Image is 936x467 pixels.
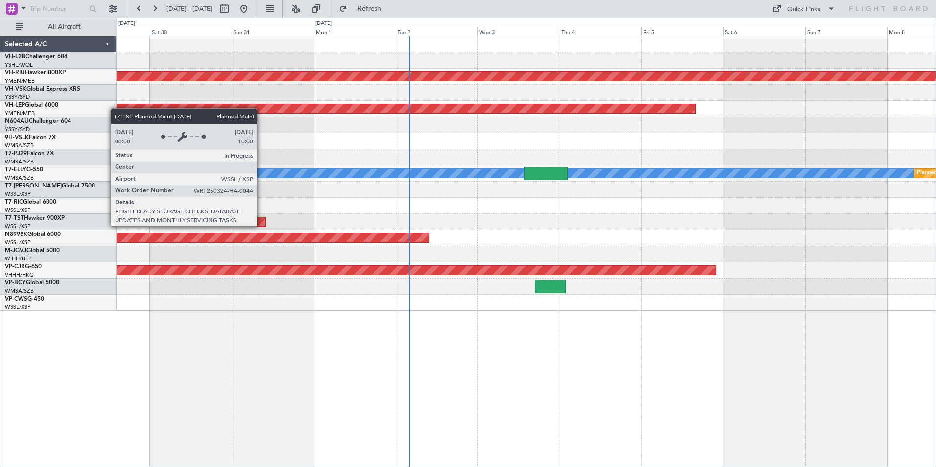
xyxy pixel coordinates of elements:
[118,20,135,28] div: [DATE]
[5,280,59,286] a: VP-BCYGlobal 5000
[5,215,65,221] a: T7-TSTHawker 900XP
[11,19,106,35] button: All Aircraft
[5,190,31,198] a: WSSL/XSP
[477,27,559,36] div: Wed 3
[166,4,212,13] span: [DATE] - [DATE]
[5,271,34,279] a: VHHH/HKG
[5,126,30,133] a: YSSY/SYD
[5,135,29,140] span: 9H-VSLK
[5,54,68,60] a: VH-L2BChallenger 604
[5,167,26,173] span: T7-ELLY
[5,167,43,173] a: T7-ELLYG-550
[5,70,66,76] a: VH-RIUHawker 800XP
[5,142,34,149] a: WMSA/SZB
[5,239,31,246] a: WSSL/XSP
[314,27,396,36] div: Mon 1
[150,27,232,36] div: Sat 30
[641,27,723,36] div: Fri 5
[5,207,31,214] a: WSSL/XSP
[5,183,62,189] span: T7-[PERSON_NAME]
[232,27,313,36] div: Sun 31
[768,1,840,17] button: Quick Links
[5,61,33,69] a: YSHL/WOL
[25,23,103,30] span: All Aircraft
[5,296,44,302] a: VP-CWSG-450
[5,223,31,230] a: WSSL/XSP
[5,296,27,302] span: VP-CWS
[315,20,332,28] div: [DATE]
[5,54,25,60] span: VH-L2B
[805,27,887,36] div: Sun 7
[5,118,29,124] span: N604AU
[787,5,820,15] div: Quick Links
[5,287,34,295] a: WMSA/SZB
[5,255,32,262] a: WIHH/HLP
[5,232,61,237] a: N8998KGlobal 6000
[349,5,390,12] span: Refresh
[5,280,26,286] span: VP-BCY
[5,110,35,117] a: YMEN/MEB
[334,1,393,17] button: Refresh
[5,118,71,124] a: N604AUChallenger 604
[5,102,58,108] a: VH-LEPGlobal 6000
[5,86,80,92] a: VH-VSKGlobal Express XRS
[5,158,34,165] a: WMSA/SZB
[5,215,24,221] span: T7-TST
[5,93,30,101] a: YSSY/SYD
[5,151,27,157] span: T7-PJ29
[5,174,34,182] a: WMSA/SZB
[5,183,95,189] a: T7-[PERSON_NAME]Global 7500
[723,27,805,36] div: Sat 6
[5,135,56,140] a: 9H-VSLKFalcon 7X
[5,151,54,157] a: T7-PJ29Falcon 7X
[30,1,86,16] input: Trip Number
[396,27,477,36] div: Tue 2
[5,304,31,311] a: WSSL/XSP
[5,199,56,205] a: T7-RICGlobal 6000
[560,27,641,36] div: Thu 4
[5,264,25,270] span: VP-CJR
[5,70,25,76] span: VH-RIU
[5,77,35,85] a: YMEN/MEB
[5,199,23,205] span: T7-RIC
[5,232,27,237] span: N8998K
[5,248,26,254] span: M-JGVJ
[5,102,25,108] span: VH-LEP
[5,264,42,270] a: VP-CJRG-650
[5,248,60,254] a: M-JGVJGlobal 5000
[5,86,26,92] span: VH-VSK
